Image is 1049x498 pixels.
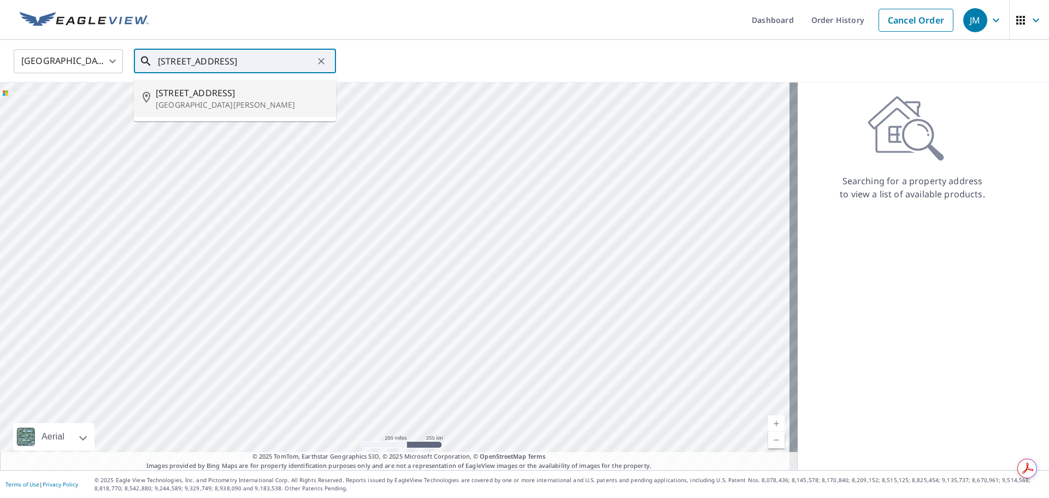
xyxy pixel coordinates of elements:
[839,174,986,201] p: Searching for a property address to view a list of available products.
[768,415,785,432] a: Current Level 5, Zoom In
[43,481,78,488] a: Privacy Policy
[14,46,123,77] div: [GEOGRAPHIC_DATA]
[879,9,953,32] a: Cancel Order
[5,481,78,488] p: |
[158,46,314,77] input: Search by address or latitude-longitude
[38,423,68,450] div: Aerial
[768,432,785,448] a: Current Level 5, Zoom Out
[95,476,1044,493] p: © 2025 Eagle View Technologies, Inc. and Pictometry International Corp. All Rights Reserved. Repo...
[963,8,987,32] div: JM
[20,12,149,28] img: EV Logo
[13,423,95,450] div: Aerial
[528,452,546,460] a: Terms
[314,54,329,69] button: Clear
[480,452,526,460] a: OpenStreetMap
[252,452,546,461] span: © 2025 TomTom, Earthstar Geographics SIO, © 2025 Microsoft Corporation, ©
[156,86,327,99] span: [STREET_ADDRESS]
[5,481,39,488] a: Terms of Use
[156,99,327,110] p: [GEOGRAPHIC_DATA][PERSON_NAME]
